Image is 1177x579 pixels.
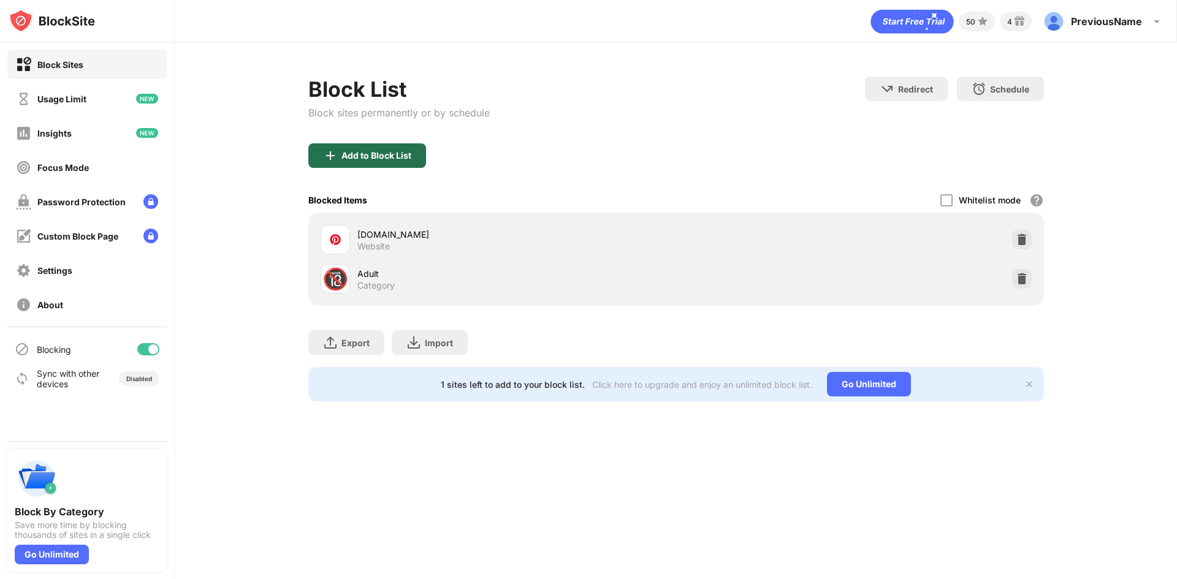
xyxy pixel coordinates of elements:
img: favicons [328,232,343,247]
div: 🔞 [322,267,348,292]
img: blocking-icon.svg [15,342,29,357]
img: lock-menu.svg [143,229,158,243]
img: time-usage-off.svg [16,91,31,107]
img: reward-small.svg [1012,14,1027,29]
img: lock-menu.svg [143,194,158,209]
img: push-categories.svg [15,456,59,501]
div: Adult [357,267,676,280]
img: customize-block-page-off.svg [16,229,31,244]
img: insights-off.svg [16,126,31,141]
div: About [37,300,63,310]
div: Export [341,338,370,348]
div: Add to Block List [341,151,411,161]
img: focus-off.svg [16,160,31,175]
img: settings-off.svg [16,263,31,278]
img: new-icon.svg [136,94,158,104]
img: about-off.svg [16,297,31,312]
div: Import [425,338,453,348]
div: Block By Category [15,505,159,518]
div: Blocking [37,344,71,355]
img: points-small.svg [975,14,990,29]
div: Blocked Items [308,195,367,205]
div: Redirect [898,84,933,94]
img: block-on.svg [16,57,31,72]
div: Sync with other devices [37,368,100,389]
div: Schedule [990,84,1029,94]
div: Focus Mode [37,162,89,173]
div: Settings [37,265,72,276]
div: Disabled [126,375,152,382]
div: Whitelist mode [959,195,1021,205]
div: 4 [1007,17,1012,26]
img: x-button.svg [1024,379,1034,389]
div: Insights [37,128,72,138]
div: Save more time by blocking thousands of sites in a single click [15,520,159,540]
div: Block sites permanently or by schedule [308,107,490,119]
img: password-protection-off.svg [16,194,31,210]
div: animation [870,9,954,34]
div: Password Protection [37,197,126,207]
div: Category [357,280,395,291]
div: Block Sites [37,59,83,70]
div: Go Unlimited [15,545,89,564]
div: Click here to upgrade and enjoy an unlimited block list. [592,379,812,390]
div: Usage Limit [37,94,86,104]
div: 1 sites left to add to your block list. [441,379,585,390]
img: ALV-UjXMm10pZJcUJIXOBqlym8rGkIRRajEFq-C58-bf8paiq05PwSbjx0WU0VlUFgKyP1990Niqg_E7CXkp1EF1QucAvopZd... [1044,12,1064,31]
div: Block List [308,77,490,102]
div: PreviousName [1071,15,1142,28]
div: Custom Block Page [37,231,118,241]
div: Website [357,241,390,252]
div: [DOMAIN_NAME] [357,228,676,241]
img: sync-icon.svg [15,371,29,386]
div: 50 [966,17,975,26]
img: new-icon.svg [136,128,158,138]
img: logo-blocksite.svg [9,9,95,33]
div: Go Unlimited [827,372,911,396]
